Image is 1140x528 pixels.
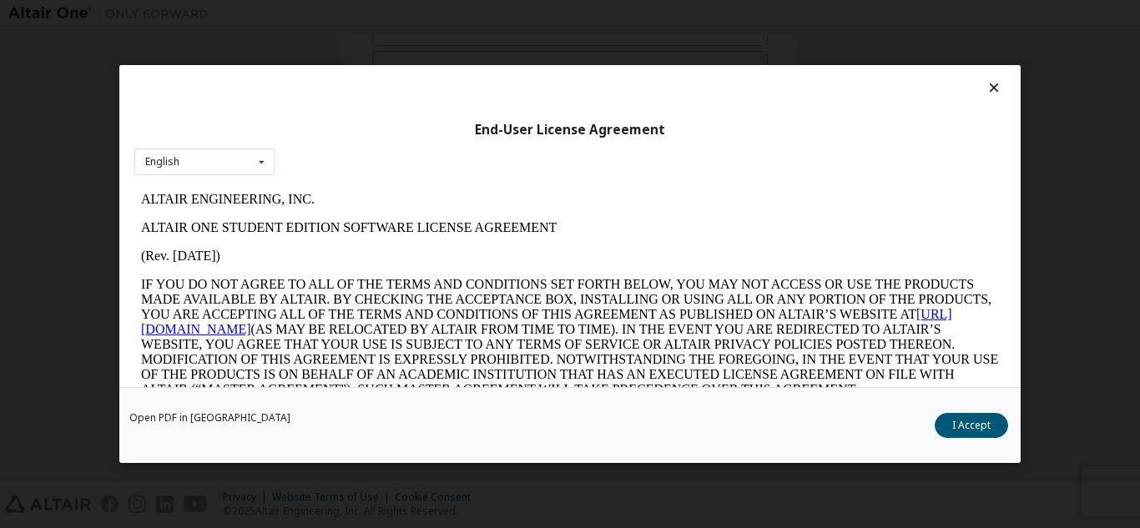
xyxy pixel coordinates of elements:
[7,63,865,78] p: (Rev. [DATE])
[129,413,290,423] a: Open PDF in [GEOGRAPHIC_DATA]
[7,7,865,22] p: ALTAIR ENGINEERING, INC.
[7,92,865,212] p: IF YOU DO NOT AGREE TO ALL OF THE TERMS AND CONDITIONS SET FORTH BELOW, YOU MAY NOT ACCESS OR USE...
[7,225,865,285] p: This Altair One Student Edition Software License Agreement (“Agreement”) is between Altair Engine...
[935,413,1008,438] button: I Accept
[145,157,179,167] div: English
[134,122,1006,138] div: End-User License Agreement
[7,35,865,50] p: ALTAIR ONE STUDENT EDITION SOFTWARE LICENSE AGREEMENT
[7,122,818,151] a: [URL][DOMAIN_NAME]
